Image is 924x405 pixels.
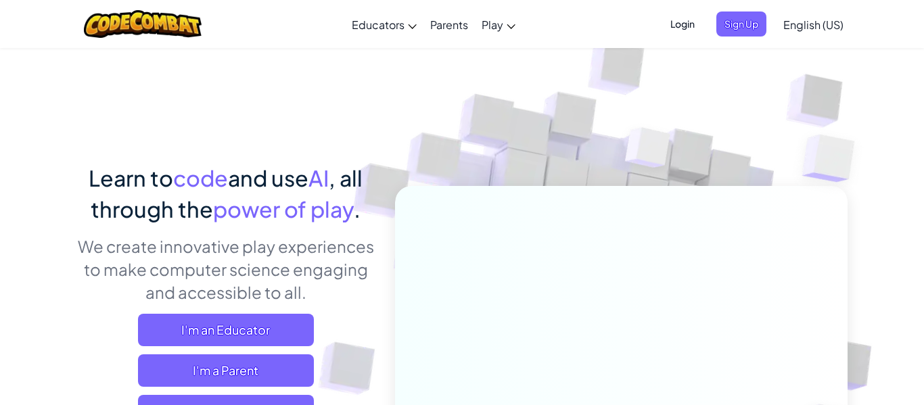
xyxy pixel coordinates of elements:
[84,10,202,38] img: CodeCombat logo
[345,6,423,43] a: Educators
[89,164,173,191] span: Learn to
[173,164,228,191] span: code
[482,18,503,32] span: Play
[777,6,850,43] a: English (US)
[352,18,405,32] span: Educators
[716,11,766,37] button: Sign Up
[662,11,703,37] button: Login
[600,101,697,201] img: Overlap cubes
[775,101,892,216] img: Overlap cubes
[475,6,522,43] a: Play
[76,235,375,304] p: We create innovative play experiences to make computer science engaging and accessible to all.
[423,6,475,43] a: Parents
[138,314,314,346] a: I'm an Educator
[138,354,314,387] a: I'm a Parent
[228,164,308,191] span: and use
[783,18,844,32] span: English (US)
[213,195,354,222] span: power of play
[308,164,329,191] span: AI
[354,195,361,222] span: .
